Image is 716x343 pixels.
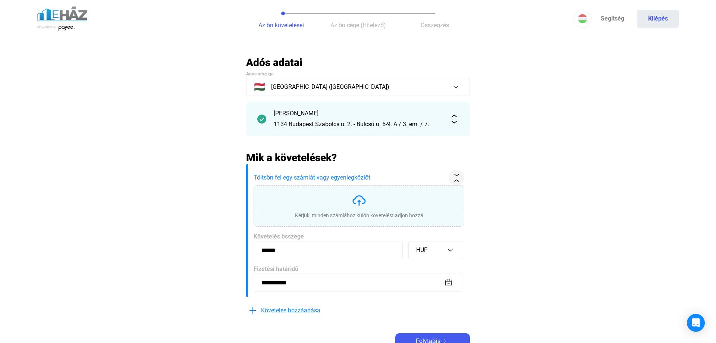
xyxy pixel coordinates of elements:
[274,109,442,118] div: [PERSON_NAME]
[254,233,304,240] span: Követelés összege
[637,10,679,28] button: Kilépés
[271,82,389,91] span: [GEOGRAPHIC_DATA] ([GEOGRAPHIC_DATA])
[246,78,470,96] button: 🇭🇺[GEOGRAPHIC_DATA] ([GEOGRAPHIC_DATA])
[248,306,257,315] img: plus-blue
[440,339,449,343] img: arrow-right-white
[246,56,470,69] h2: Adós adatai
[254,173,446,182] span: Töltsön fel egy számlát vagy egyenlegközlőt
[450,115,459,124] img: expand
[254,82,265,91] span: 🇭🇺
[687,314,705,332] div: Open Intercom Messenger
[274,120,442,129] div: 1134 Budapest Szabolcs u. 2. - Bulcsú u. 5-9. A / 3. em. / 7.
[246,303,358,318] button: plus-blueKövetelés hozzáadása
[37,6,101,31] img: ehaz-logo
[246,71,273,77] span: Adós országa
[246,151,470,164] h2: Mik a követelések?
[416,246,427,253] span: HUF
[352,193,367,208] img: upload-cloud
[574,10,591,28] button: HU
[408,241,464,259] button: HUF
[445,279,452,287] img: calendar
[254,265,298,272] span: Fizetési határidő
[295,212,423,219] div: Kérjük, minden számlához külön követelést adjon hozzá
[453,174,461,182] img: collapse
[591,10,633,28] a: Segítség
[444,278,453,287] button: calendar
[258,22,304,29] span: Az ön követelései
[261,306,320,315] span: Követelés hozzáadása
[330,22,386,29] span: Az ön cége (Hitelező)
[257,115,266,124] img: checkmark-darker-green-circle
[449,170,464,185] button: collapse
[578,14,587,23] img: HU
[421,22,449,29] span: Összegzés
